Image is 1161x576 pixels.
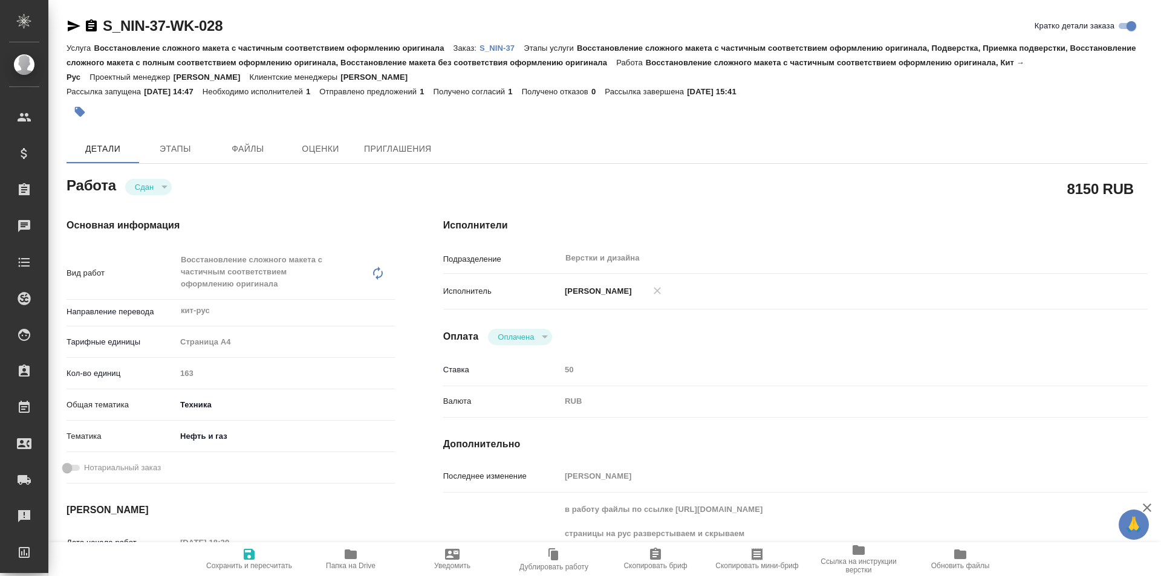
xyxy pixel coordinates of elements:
p: S_NIN-37 [480,44,524,53]
p: Заказ: [454,44,480,53]
button: Дублировать работу [503,542,605,576]
p: Направление перевода [67,306,176,318]
button: 🙏 [1119,510,1149,540]
button: Сохранить и пересчитать [198,542,300,576]
span: Папка на Drive [326,561,376,570]
div: Техника [176,395,395,415]
span: Детали [74,141,132,157]
p: Валюта [443,395,561,407]
p: 1 [306,87,319,96]
button: Папка на Drive [300,542,402,576]
h2: Работа [67,173,116,195]
button: Скопировать ссылку для ЯМессенджера [67,19,81,33]
p: Получено отказов [522,87,591,96]
p: Работа [616,58,646,67]
p: Исполнитель [443,285,561,297]
h4: Оплата [443,329,479,344]
span: Кратко детали заказа [1035,20,1114,32]
span: Этапы [146,141,204,157]
span: Скопировать мини-бриф [715,561,798,570]
h4: Исполнители [443,218,1148,233]
span: Сохранить и пересчитать [206,561,292,570]
p: Общая тематика [67,399,176,411]
button: Обновить файлы [909,542,1011,576]
input: Пустое поле [176,364,395,382]
span: Оценки [291,141,350,157]
p: Клиентские менеджеры [250,73,341,82]
a: S_NIN-37-WK-028 [103,18,223,34]
span: Дублировать работу [519,563,588,571]
p: 1 [420,87,433,96]
p: Услуга [67,44,94,53]
span: Скопировать бриф [623,561,687,570]
p: Проектный менеджер [89,73,173,82]
p: Восстановление сложного макета с частичным соответствием оформлению оригинала [94,44,453,53]
button: Уведомить [402,542,503,576]
button: Скопировать бриф [605,542,706,576]
p: [DATE] 15:41 [687,87,746,96]
p: Рассылка запущена [67,87,144,96]
p: 0 [591,87,605,96]
p: Подразделение [443,253,561,265]
div: RUB [561,391,1089,412]
span: Уведомить [434,561,470,570]
p: [PERSON_NAME] [174,73,250,82]
h4: Основная информация [67,218,395,233]
p: Вид работ [67,267,176,279]
p: Тарифные единицы [67,336,176,348]
h4: Дополнительно [443,437,1148,451]
a: S_NIN-37 [480,42,524,53]
p: Рассылка завершена [605,87,687,96]
p: Отправлено предложений [319,87,420,96]
span: Файлы [219,141,277,157]
div: Сдан [125,179,172,195]
p: Дата начала работ [67,537,176,549]
span: Приглашения [364,141,432,157]
h2: 8150 RUB [1067,178,1134,199]
p: Кол-во единиц [67,367,176,380]
div: Страница А4 [176,332,395,352]
span: Ссылка на инструкции верстки [815,557,902,574]
p: Последнее изменение [443,470,561,482]
p: [DATE] 14:47 [144,87,203,96]
p: Ставка [443,364,561,376]
input: Пустое поле [561,467,1089,485]
p: [PERSON_NAME] [340,73,417,82]
h4: [PERSON_NAME] [67,503,395,517]
p: Получено согласий [434,87,509,96]
button: Сдан [131,182,157,192]
button: Скопировать мини-бриф [706,542,808,576]
button: Скопировать ссылку [84,19,99,33]
p: Тематика [67,430,176,442]
div: Нефть и газ [176,426,395,447]
button: Оплачена [494,332,538,342]
input: Пустое поле [176,534,282,551]
span: 🙏 [1124,512,1144,537]
button: Ссылка на инструкции верстки [808,542,909,576]
p: Необходимо исполнителей [203,87,306,96]
div: Сдан [488,329,552,345]
p: Этапы услуги [524,44,577,53]
input: Пустое поле [561,361,1089,378]
span: Обновить файлы [931,561,990,570]
button: Добавить тэг [67,99,93,125]
p: Восстановление сложного макета с частичным соответствием оформлению оригинала, Подверстка, Приемк... [67,44,1136,67]
p: 1 [508,87,521,96]
p: [PERSON_NAME] [561,285,632,297]
span: Нотариальный заказ [84,462,161,474]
